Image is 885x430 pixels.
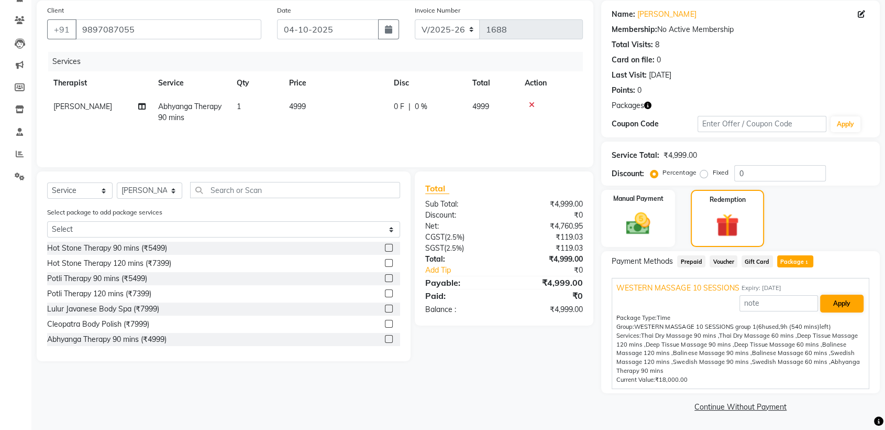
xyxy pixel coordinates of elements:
[47,258,171,269] div: Hot Stone Therapy 120 mins (₹7399)
[616,283,739,294] span: WESTERN MASSAGE 10 SESSIONS
[47,288,151,299] div: Potli Therapy 120 mins (₹7399)
[504,254,591,265] div: ₹4,999.00
[612,85,635,96] div: Points:
[289,102,306,111] span: 4999
[612,168,644,179] div: Discount:
[53,102,112,111] span: [PERSON_NAME]
[158,102,222,122] span: Abhyanga Therapy 90 mins
[657,314,670,321] span: Time
[504,210,591,221] div: ₹0
[237,102,241,111] span: 1
[283,71,388,95] th: Price
[75,19,261,39] input: Search by Name/Mobile/Email/Code
[504,199,591,210] div: ₹4,999.00
[612,9,635,20] div: Name:
[612,256,673,267] span: Payment Methods
[612,119,698,130] div: Coupon Code
[417,199,504,210] div: Sub Total:
[655,376,688,383] span: ₹18,000.00
[190,182,400,198] input: Search or Scan
[613,194,663,203] label: Manual Payment
[655,39,659,50] div: 8
[649,70,671,81] div: [DATE]
[618,210,658,238] img: _cash.svg
[804,260,810,266] span: 1
[641,332,718,339] span: Thai Dry Massage 90 mins ,
[637,85,641,96] div: 0
[616,341,846,357] span: Balinese Massage 120 mins ,
[739,295,818,311] input: note
[751,349,830,357] span: Balinese Massage 60 mins ,
[47,334,167,345] div: Abhyanga Therapy 90 mins (₹4999)
[518,71,583,95] th: Action
[472,102,489,111] span: 4999
[612,39,653,50] div: Total Visits:
[417,254,504,265] div: Total:
[831,116,860,132] button: Apply
[425,243,444,253] span: SGST
[408,101,411,112] span: |
[504,304,591,315] div: ₹4,999.00
[677,255,705,267] span: Prepaid
[47,6,64,15] label: Client
[466,71,518,95] th: Total
[504,289,591,302] div: ₹0
[417,210,504,221] div: Discount:
[152,71,230,95] th: Service
[47,71,152,95] th: Therapist
[698,116,826,132] input: Enter Offer / Coupon Code
[657,55,661,66] div: 0
[756,323,765,330] span: (6h
[616,376,655,383] span: Current Value:
[447,233,462,241] span: 2.5%
[47,319,149,330] div: Cleopatra Body Polish (₹7999)
[612,24,657,35] div: Membership:
[417,289,504,302] div: Paid:
[741,284,781,293] span: Expiry: [DATE]
[780,323,819,330] span: 9h (540 mins)
[48,52,591,71] div: Services
[47,19,76,39] button: +91
[742,255,773,267] span: Gift Card
[417,221,504,232] div: Net:
[710,255,737,267] span: Voucher
[673,358,751,365] span: Swedish Massage 90 mins ,
[446,244,462,252] span: 2.5%
[417,265,518,276] a: Add Tip
[612,70,647,81] div: Last Visit:
[417,243,504,254] div: ( )
[504,276,591,289] div: ₹4,999.00
[47,208,162,217] label: Select package to add package services
[634,323,756,330] span: WESTERN MASSAGE 10 SESSIONS group 1
[518,265,591,276] div: ₹0
[616,332,857,348] span: Deep Tissue Massage 120 mins ,
[612,24,869,35] div: No Active Membership
[388,71,466,95] th: Disc
[417,276,504,289] div: Payable:
[425,183,449,194] span: Total
[504,221,591,232] div: ₹4,760.95
[637,9,696,20] a: [PERSON_NAME]
[777,255,813,267] span: Package
[662,168,696,177] label: Percentage
[504,232,591,243] div: ₹119.03
[417,304,504,315] div: Balance :
[394,101,404,112] span: 0 F
[504,243,591,254] div: ₹119.03
[709,211,746,240] img: _gift.svg
[415,101,427,112] span: 0 %
[663,150,696,161] div: ₹4,999.00
[417,232,504,243] div: ( )
[734,341,822,348] span: Deep Tissue Massage 60 mins ,
[751,358,830,365] span: Swedish Massage 60 mins ,
[820,295,864,313] button: Apply
[47,243,167,254] div: Hot Stone Therapy 90 mins (₹5499)
[634,323,831,330] span: used, left)
[230,71,283,95] th: Qty
[612,100,644,111] span: Packages
[603,402,878,413] a: Continue Without Payment
[616,323,634,330] span: Group:
[47,273,147,284] div: Potli Therapy 90 mins (₹5499)
[277,6,291,15] label: Date
[712,168,728,177] label: Fixed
